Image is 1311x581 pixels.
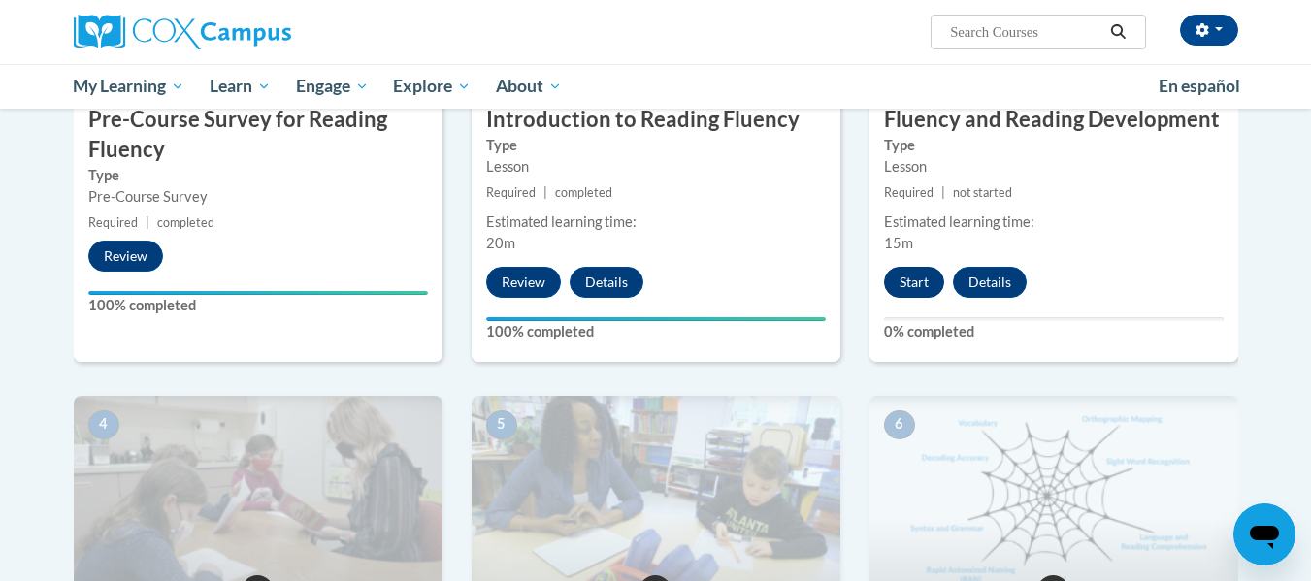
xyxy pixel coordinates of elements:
span: Required [486,185,536,200]
button: Review [486,267,561,298]
a: Explore [380,64,483,109]
span: | [543,185,547,200]
label: Type [884,135,1224,156]
button: Start [884,267,944,298]
a: About [483,64,574,109]
span: 5 [486,410,517,439]
span: 15m [884,235,913,251]
div: Your progress [88,291,428,295]
input: Search Courses [948,20,1103,44]
span: | [941,185,945,200]
div: Estimated learning time: [884,211,1224,233]
iframe: Button to launch messaging window [1233,503,1295,565]
button: Details [570,267,643,298]
span: completed [555,185,612,200]
span: About [496,75,562,98]
label: 100% completed [88,295,428,316]
span: 4 [88,410,119,439]
label: 100% completed [486,321,826,342]
button: Review [88,241,163,272]
span: En español [1159,76,1240,96]
a: En español [1146,66,1253,107]
a: Cox Campus [74,15,442,49]
span: Required [88,215,138,230]
button: Details [953,267,1027,298]
div: Pre-Course Survey [88,186,428,208]
a: Learn [197,64,283,109]
div: Lesson [486,156,826,178]
span: Required [884,185,934,200]
button: Search [1103,20,1132,44]
span: 20m [486,235,515,251]
span: completed [157,215,214,230]
span: My Learning [73,75,184,98]
span: not started [953,185,1012,200]
h3: Introduction to Reading Fluency [472,105,840,135]
label: Type [88,165,428,186]
label: 0% completed [884,321,1224,342]
span: Explore [393,75,471,98]
button: Account Settings [1180,15,1238,46]
div: Main menu [45,64,1267,109]
h3: Fluency and Reading Development [869,105,1238,135]
span: Engage [296,75,369,98]
span: Learn [210,75,271,98]
a: Engage [283,64,381,109]
label: Type [486,135,826,156]
span: | [146,215,149,230]
span: 6 [884,410,915,439]
div: Your progress [486,317,826,321]
a: My Learning [61,64,198,109]
h3: Pre-Course Survey for Reading Fluency [74,105,442,165]
img: Cox Campus [74,15,291,49]
div: Lesson [884,156,1224,178]
div: Estimated learning time: [486,211,826,233]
